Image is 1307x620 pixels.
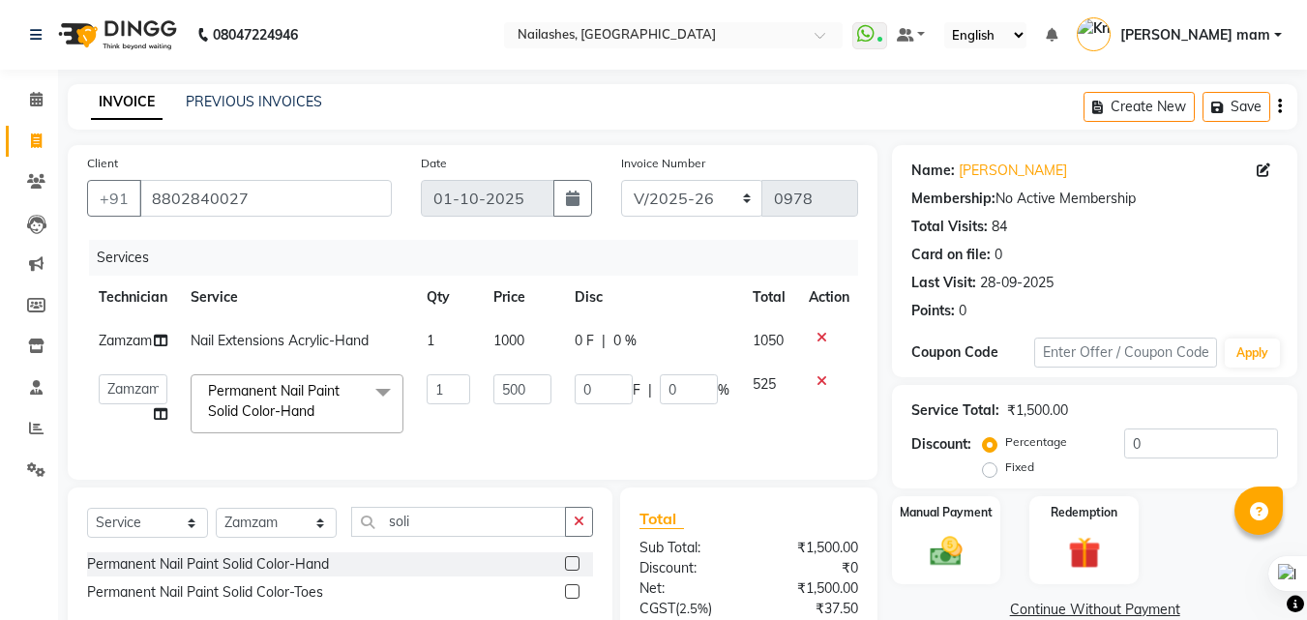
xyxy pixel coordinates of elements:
div: Permanent Nail Paint Solid Color-Toes [87,582,323,603]
button: Create New [1084,92,1195,122]
span: Total [639,509,684,529]
span: | [648,380,652,400]
div: ₹37.50 [749,599,873,619]
div: Name: [911,161,955,181]
div: Last Visit: [911,273,976,293]
th: Action [797,276,861,319]
span: 1000 [493,332,524,349]
span: Nail Extensions Acrylic-Hand [191,332,369,349]
div: Card on file: [911,245,991,265]
a: x [314,402,323,420]
label: Manual Payment [900,504,993,521]
input: Enter Offer / Coupon Code [1034,338,1217,368]
div: Service Total: [911,400,999,421]
div: ₹1,500.00 [749,538,873,558]
span: CGST [639,600,675,617]
span: % [718,380,729,400]
label: Client [87,155,118,172]
label: Invoice Number [621,155,705,172]
a: PREVIOUS INVOICES [186,93,322,110]
span: F [633,380,640,400]
span: 1050 [753,332,784,349]
div: Coupon Code [911,342,1033,363]
div: Sub Total: [625,538,749,558]
a: INVOICE [91,85,163,120]
div: Services [89,240,873,276]
div: ₹1,500.00 [749,578,873,599]
div: Net: [625,578,749,599]
input: Search by Name/Mobile/Email/Code [139,180,392,217]
div: Total Visits: [911,217,988,237]
b: 08047224946 [213,8,298,62]
img: _gift.svg [1058,533,1111,573]
div: 28-09-2025 [980,273,1054,293]
img: Krishika mam [1077,17,1111,51]
div: Points: [911,301,955,321]
span: Zamzam [99,332,152,349]
iframe: chat widget [1226,543,1288,601]
div: Discount: [625,558,749,578]
div: ₹1,500.00 [1007,400,1068,421]
span: 0 F [575,331,594,351]
div: 0 [995,245,1002,265]
img: logo [49,8,182,62]
th: Service [179,276,415,319]
div: ₹0 [749,558,873,578]
div: Permanent Nail Paint Solid Color-Hand [87,554,329,575]
label: Fixed [1005,458,1034,476]
div: 84 [992,217,1007,237]
th: Price [482,276,563,319]
span: [PERSON_NAME] mam [1120,25,1270,45]
button: Apply [1225,339,1280,368]
span: 0 % [613,331,637,351]
label: Redemption [1051,504,1117,521]
label: Percentage [1005,433,1067,451]
button: Save [1203,92,1270,122]
th: Disc [563,276,741,319]
img: _cash.svg [920,533,972,570]
a: Continue Without Payment [896,600,1293,620]
span: 525 [753,375,776,393]
div: No Active Membership [911,189,1278,209]
span: Permanent Nail Paint Solid Color-Hand [208,382,340,420]
th: Total [741,276,797,319]
div: Membership: [911,189,995,209]
div: Discount: [911,434,971,455]
input: Search or Scan [351,507,566,537]
div: ( ) [625,599,749,619]
th: Qty [415,276,482,319]
button: +91 [87,180,141,217]
span: 1 [427,332,434,349]
div: 0 [959,301,966,321]
a: [PERSON_NAME] [959,161,1067,181]
span: 2.5% [679,601,708,616]
th: Technician [87,276,179,319]
label: Date [421,155,447,172]
span: | [602,331,606,351]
